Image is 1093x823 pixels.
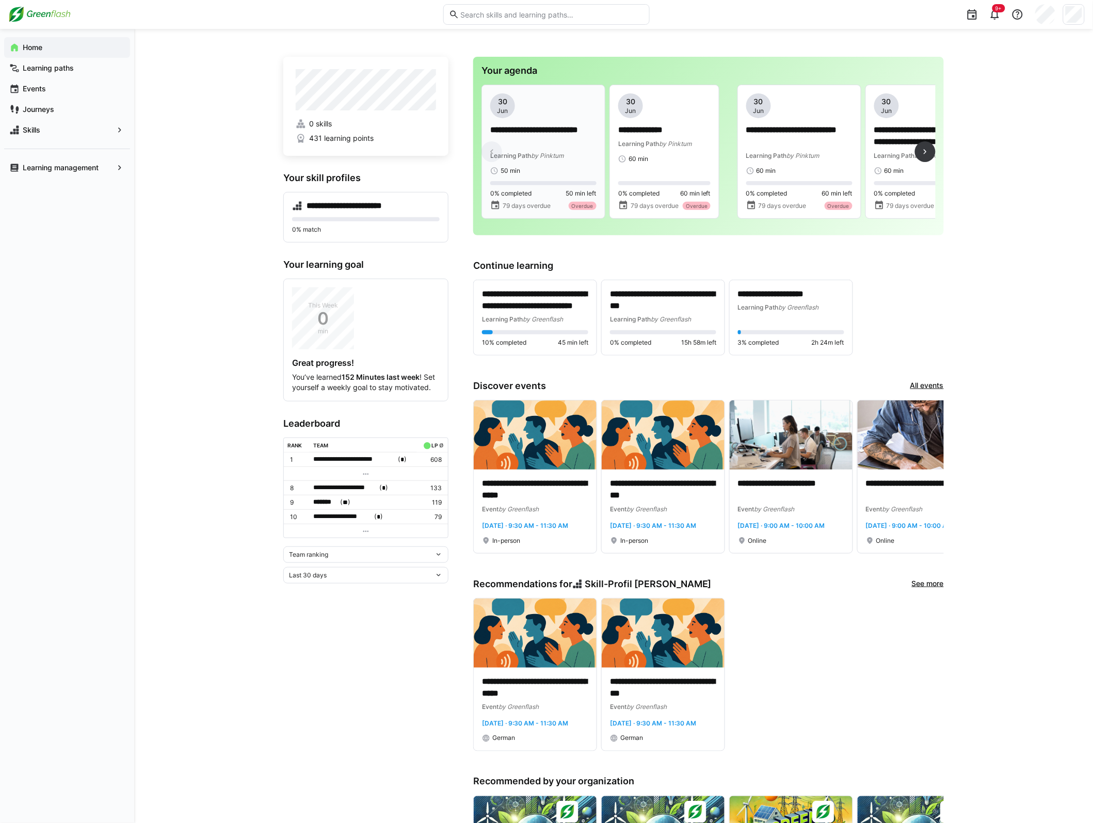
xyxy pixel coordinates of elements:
[881,107,892,115] span: Jun
[498,96,507,107] span: 30
[499,505,539,513] span: by Greenflash
[680,189,711,198] span: 60 min left
[459,10,644,19] input: Search skills and learning paths…
[610,505,626,513] span: Event
[626,96,635,107] span: 30
[626,505,667,513] span: by Greenflash
[296,119,436,129] a: 0 skills
[492,734,515,743] span: German
[290,498,306,507] p: 9
[746,189,787,198] span: 0% completed
[629,155,648,163] span: 60 min
[473,380,546,392] h3: Discover events
[746,152,787,159] span: Learning Path
[874,189,915,198] span: 0% completed
[730,400,853,470] img: image
[503,202,551,210] span: 79 days overdue
[482,522,568,529] span: [DATE] · 9:30 AM - 11:30 AM
[482,719,568,727] span: [DATE] · 9:30 AM - 11:30 AM
[439,440,444,449] a: ø
[482,703,499,711] span: Event
[738,338,779,347] span: 3% completed
[292,225,440,234] p: 0% match
[602,599,725,668] img: image
[341,497,351,508] span: ( )
[499,703,539,711] span: by Greenflash
[882,96,891,107] span: 30
[681,338,716,347] span: 15h 58m left
[610,703,626,711] span: Event
[683,202,711,210] div: Overdue
[625,107,636,115] span: Jun
[738,522,825,529] span: [DATE] · 9:00 AM - 10:00 AM
[748,537,767,545] span: Online
[482,505,499,513] span: Event
[885,167,904,175] span: 60 min
[787,152,819,159] span: by Pinktum
[288,442,302,448] div: Rank
[283,172,448,184] h3: Your skill profiles
[876,537,895,545] span: Online
[822,189,853,198] span: 60 min left
[620,537,648,545] span: In-person
[501,167,520,175] span: 50 min
[497,107,508,115] span: Jun
[738,303,779,311] span: Learning Path
[290,456,306,464] p: 1
[910,380,944,392] a: All events
[421,456,442,464] p: 608
[289,551,328,559] span: Team ranking
[610,719,696,727] span: [DATE] · 9:30 AM - 11:30 AM
[290,513,306,521] p: 10
[379,482,388,493] span: ( )
[812,338,844,347] span: 2h 24m left
[754,96,763,107] span: 30
[314,442,329,448] div: Team
[779,303,819,311] span: by Greenflash
[618,189,660,198] span: 0% completed
[474,599,597,668] img: image
[620,734,643,743] span: German
[482,338,526,347] span: 10% completed
[398,454,407,465] span: ( )
[882,505,923,513] span: by Greenflash
[585,578,712,590] span: Skill-Profil [PERSON_NAME]
[309,119,332,129] span: 0 skills
[602,400,725,470] img: image
[866,505,882,513] span: Event
[631,202,679,210] span: 79 days overdue
[626,703,667,711] span: by Greenflash
[558,338,588,347] span: 45 min left
[421,498,442,507] p: 119
[866,522,953,529] span: [DATE] · 9:00 AM - 10:00 AM
[283,418,448,429] h3: Leaderboard
[754,505,795,513] span: by Greenflash
[421,484,442,492] p: 133
[473,776,944,787] h3: Recommended by your organization
[474,400,597,470] img: image
[566,189,597,198] span: 50 min left
[858,400,981,470] img: image
[569,202,597,210] div: Overdue
[292,372,440,393] p: You’ve learned ! Set yourself a weekly goal to stay motivated.
[757,167,776,175] span: 60 min
[481,65,936,76] h3: Your agenda
[490,152,531,159] span: Learning Path
[618,140,659,148] span: Learning Path
[825,202,853,210] div: Overdue
[610,315,651,323] span: Learning Path
[482,315,523,323] span: Learning Path
[738,505,754,513] span: Event
[490,189,532,198] span: 0% completed
[292,358,440,368] h4: Great progress!
[887,202,935,210] span: 79 days overdue
[651,315,691,323] span: by Greenflash
[610,522,696,529] span: [DATE] · 9:30 AM - 11:30 AM
[473,260,944,271] h3: Continue learning
[759,202,807,210] span: 79 days overdue
[874,152,915,159] span: Learning Path
[753,107,764,115] span: Jun
[309,133,374,143] span: 431 learning points
[290,484,306,492] p: 8
[283,259,448,270] h3: Your learning goal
